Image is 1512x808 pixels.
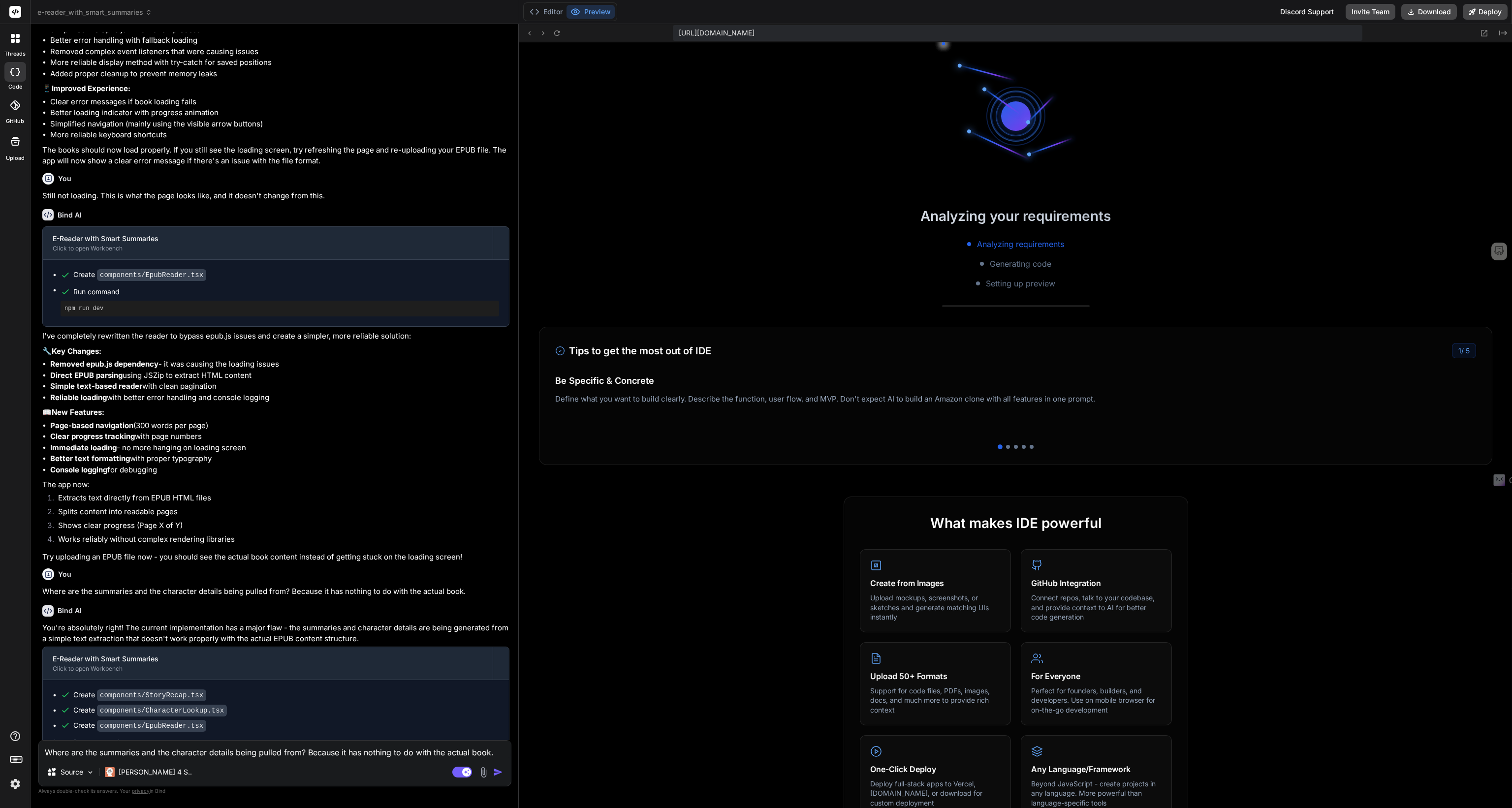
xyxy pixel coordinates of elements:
strong: Improved Experience: [52,84,130,93]
div: Click to open Workbench [53,245,483,252]
button: Download [1401,4,1457,20]
p: Try uploading an EPUB file now - you should see the actual book content instead of getting stuck ... [42,552,509,563]
li: Better error handling with fallback loading [50,35,509,46]
button: Deploy [1463,4,1508,20]
strong: Console logging [50,465,107,474]
strong: Clear progress tracking [50,432,135,441]
li: for debugging [50,465,509,476]
strong: New Features: [52,407,104,417]
span: Analyzing requirements [977,238,1064,250]
div: Click to open Workbench [53,665,483,673]
img: icon [493,767,503,777]
button: Preview [567,5,615,19]
code: components/StoryRecap.tsx [97,689,206,701]
li: (300 words per page) [50,420,509,432]
div: / [1452,343,1476,358]
img: Pick Models [86,768,94,777]
li: Works reliably without complex rendering libraries [50,534,509,548]
h6: You [58,569,71,579]
li: Removed complex event listeners that were causing issues [50,46,509,58]
button: Editor [526,5,567,19]
p: Perfect for founders, builders, and developers. Use on mobile browser for on-the-go development [1031,686,1162,715]
strong: Reliable loading [50,393,107,402]
p: Source [61,767,83,777]
strong: Simple text-based reader [50,381,142,391]
p: The books should now load properly. If you still see the loading screen, try refreshing the page ... [42,145,509,167]
li: - it was causing the loading issues [50,359,509,370]
p: 🔧 [42,346,509,357]
li: Added proper cleanup to prevent memory leaks [50,68,509,80]
p: 📖 [42,407,509,418]
p: Upload mockups, screenshots, or sketches and generate matching UIs instantly [870,593,1001,622]
h3: Tips to get the most out of IDE [555,343,711,358]
p: Always double-check its answers. Your in Bind [38,786,511,796]
h4: One-Click Deploy [870,763,1001,775]
div: E-Reader with Smart Summaries [53,654,483,664]
button: E-Reader with Smart SummariesClick to open Workbench [43,647,493,680]
pre: npm run dev [64,305,495,312]
h6: Bind AI [58,210,82,220]
img: attachment [478,767,489,778]
button: Invite Team [1346,4,1395,20]
p: You're absolutely right! The current implementation has a major flaw - the summaries and characte... [42,622,509,645]
img: logo_orange.svg [16,16,24,24]
li: - no more hanging on loading screen [50,442,509,454]
h4: Upload 50+ Formats [870,670,1001,682]
li: Splits content into readable pages [50,506,509,520]
strong: Direct EPUB parsing [50,371,123,380]
h6: Bind AI [58,606,82,616]
h4: GitHub Integration [1031,577,1162,589]
div: Discord Support [1274,4,1340,20]
img: tab_keywords_by_traffic_grey.svg [98,57,106,65]
li: Extracts text directly from EPUB HTML files [50,493,509,506]
img: Claude 4 Sonnet [105,767,115,777]
p: Deploy full-stack apps to Vercel, [DOMAIN_NAME], or download for custom deployment [870,779,1001,808]
strong: Key Changes: [52,346,101,356]
h2: Analyzing your requirements [519,206,1512,226]
div: Create [73,705,227,715]
li: with better error handling and console logging [50,392,509,404]
li: Clear error messages if book loading fails [50,96,509,108]
h2: What makes IDE powerful [860,513,1172,533]
p: Beyond JavaScript - create projects in any language. More powerful than language-specific tools [1031,779,1162,808]
li: More reliable display method with try-catch for saved positions [50,57,509,68]
span: Run command [73,738,499,747]
h4: Create from Images [870,577,1001,589]
p: 📱 [42,83,509,94]
label: threads [4,50,26,58]
p: Still not loading. This is what the page looks like, and it doesn't change from this. [42,190,509,202]
li: Better loading indicator with progress animation [50,107,509,119]
p: Connect repos, talk to your codebase, and provide context to AI for better code generation [1031,593,1162,622]
li: using JSZip to extract HTML content [50,370,509,381]
h4: Be Specific & Concrete [555,374,1476,387]
li: with clean pagination [50,381,509,392]
li: with proper typography [50,453,509,465]
code: components/EpubReader.tsx [97,720,206,732]
div: Keywords by Traffic [109,58,166,64]
label: Upload [6,154,25,162]
span: [URL][DOMAIN_NAME] [679,28,755,38]
img: settings [7,776,24,792]
img: tab_domain_overview_orange.svg [27,57,34,65]
li: with page numbers [50,431,509,442]
div: Domain: [DOMAIN_NAME] [26,26,108,33]
span: e-reader_with_smart_summaries [37,7,152,17]
p: Where are the summaries and the character details being pulled from? Because it has nothing to do... [42,586,509,597]
p: [PERSON_NAME] 4 S.. [119,767,192,777]
p: Support for code files, PDFs, images, docs, and much more to provide rich context [870,686,1001,715]
code: components/CharacterLookup.tsx [97,705,227,716]
p: The app now: [42,479,509,491]
div: E-Reader with Smart Summaries [53,234,483,244]
div: v 4.0.25 [28,16,48,24]
li: Simplified navigation (mainly using the visible arrow buttons) [50,119,509,130]
span: privacy [132,788,150,794]
strong: Page-based navigation [50,421,133,430]
span: Setting up preview [986,278,1055,289]
label: code [8,83,22,91]
code: components/EpubReader.tsx [97,269,206,281]
li: More reliable keyboard shortcuts [50,129,509,141]
strong: Immediate loading [50,443,117,452]
div: Domain Overview [37,58,88,64]
strong: Removed epub.js dependency [50,359,158,369]
li: Shows clear progress (Page X of Y) [50,520,509,534]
